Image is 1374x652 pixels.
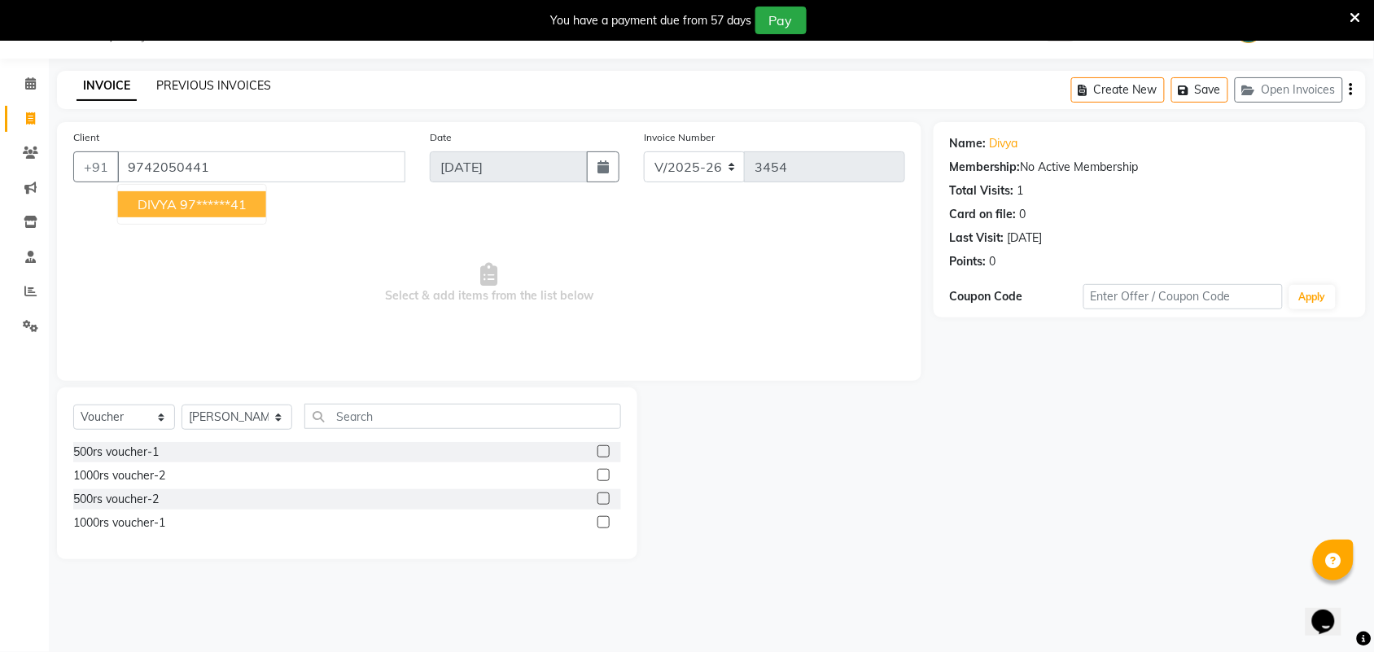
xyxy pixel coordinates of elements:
[1008,230,1043,247] div: [DATE]
[551,12,752,29] div: You have a payment due from 57 days
[73,467,165,484] div: 1000rs voucher-2
[1020,206,1026,223] div: 0
[73,151,119,182] button: +91
[1306,587,1358,636] iframe: chat widget
[1171,77,1228,103] button: Save
[73,202,905,365] span: Select & add items from the list below
[950,159,1021,176] div: Membership:
[950,253,987,270] div: Points:
[138,196,177,212] span: DIVYA
[755,7,807,34] button: Pay
[117,151,405,182] input: Search by Name/Mobile/Email/Code
[950,159,1350,176] div: No Active Membership
[73,491,159,508] div: 500rs voucher-2
[156,78,271,93] a: PREVIOUS INVOICES
[950,230,1004,247] div: Last Visit:
[1235,77,1343,103] button: Open Invoices
[1017,182,1024,199] div: 1
[1289,285,1336,309] button: Apply
[73,130,99,145] label: Client
[430,130,452,145] label: Date
[73,444,159,461] div: 500rs voucher-1
[77,72,137,101] a: INVOICE
[950,135,987,152] div: Name:
[990,135,1018,152] a: Divya
[950,182,1014,199] div: Total Visits:
[304,404,621,429] input: Search
[644,130,715,145] label: Invoice Number
[73,514,165,532] div: 1000rs voucher-1
[990,253,996,270] div: 0
[950,206,1017,223] div: Card on file:
[950,288,1083,305] div: Coupon Code
[1071,77,1165,103] button: Create New
[1083,284,1283,309] input: Enter Offer / Coupon Code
